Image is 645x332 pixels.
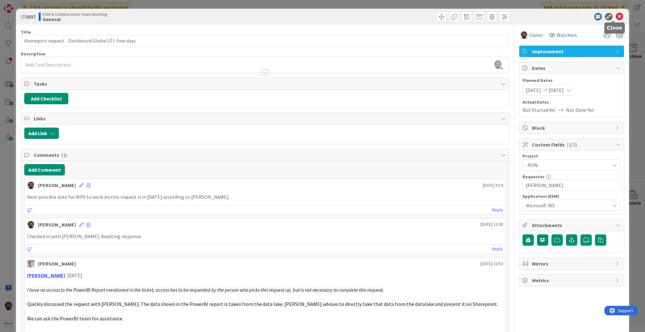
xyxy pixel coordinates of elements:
span: Microsoft 365 [526,201,607,210]
span: Tasks [34,80,498,88]
div: Application (ESM) [522,194,621,198]
span: [DATE] [549,86,564,94]
span: ID [21,13,36,20]
span: Description [21,51,45,57]
span: [DATE] 9:19 [483,182,503,189]
span: Links [34,115,498,122]
div: [PERSON_NAME] [38,260,76,267]
b: General [43,17,107,22]
span: Quickly discussed the request with [PERSON_NAME]. The data shown in the PowerBI report is taken f... [27,301,498,307]
span: [DATE] [526,86,541,94]
input: type card name here... [21,35,509,46]
a: Reply [492,206,503,214]
span: [DATE] 11:00 [481,221,503,228]
span: ( 3/3 ) [567,141,577,148]
img: OnCl7LGpK6aSgKCc2ZdSmTqaINaX6qd1.png [494,60,502,69]
label: Title [21,29,31,35]
span: Improvement [532,48,613,55]
button: Add Link [24,128,59,139]
span: Block [532,124,613,132]
em: I have no access to the PowerBI Report mentioned in the ticket, access has to be requested by the... [27,287,384,293]
span: Not Done Yet [566,106,594,114]
span: Dates [532,64,613,72]
button: Add Comment [24,164,65,175]
span: -RUN- [526,161,607,169]
div: [PERSON_NAME] [38,221,76,228]
span: Custom Fields [532,141,613,148]
p: Next possible date for WPS to work on this request is in [DATE] according to [PERSON_NAME]. [27,193,503,201]
span: [DATE] 10:53 [481,260,503,267]
span: Attachments [532,221,613,229]
div: [PERSON_NAME] [38,181,76,189]
img: AC [27,181,35,189]
img: AC [27,221,35,228]
span: Watchers [557,31,577,39]
span: Comments [34,151,498,159]
span: Metrics [532,277,613,284]
span: Mirrors [532,260,613,267]
span: Owner [529,31,543,39]
h5: Close [607,25,622,31]
label: Requester [522,174,545,180]
span: · [DATE] [65,272,82,278]
span: Actual Dates [522,99,621,106]
span: ESM & Collaboration Team Backlog [43,12,107,17]
span: We can ask the PowerBI team for assistance. [27,315,123,322]
a: Reply [492,245,503,253]
span: Not Started Yet [522,106,556,114]
div: Project [522,154,621,158]
span: Support [13,1,29,9]
span: ( 3 ) [61,152,67,158]
p: Checked in with [PERSON_NAME]. Awaiting response [27,233,503,240]
b: 2037 [26,14,36,20]
a: [PERSON_NAME] [27,272,65,278]
button: Add Checklist [24,93,68,104]
img: AC [520,31,528,39]
span: Planned Dates [522,77,621,84]
img: Rd [27,260,35,267]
